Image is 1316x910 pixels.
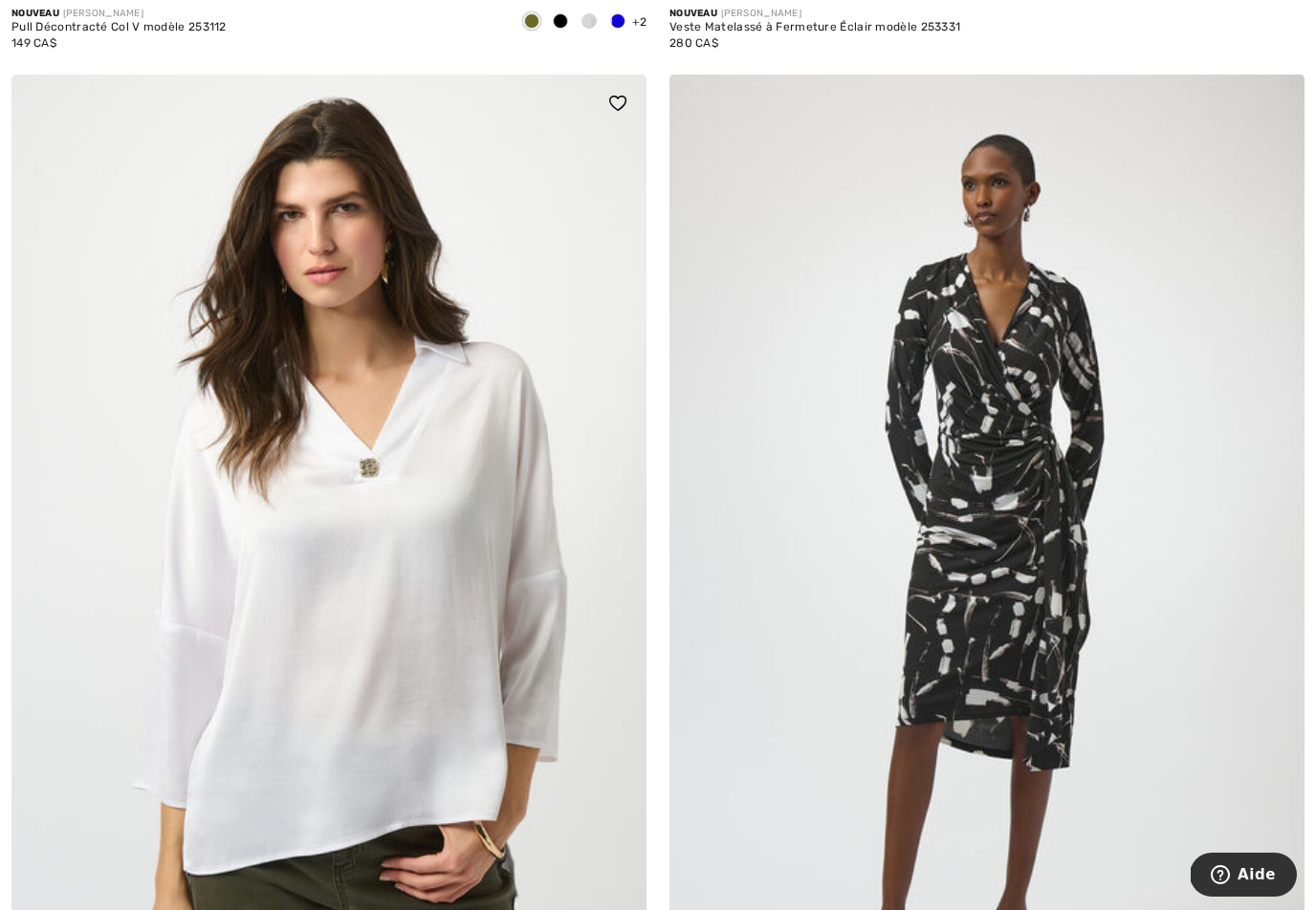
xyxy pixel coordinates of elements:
[517,7,546,38] div: Artichoke
[669,36,718,50] span: 280 CA$
[546,7,575,38] div: Black
[11,8,59,19] span: Nouveau
[11,7,227,21] div: [PERSON_NAME]
[1191,853,1297,900] iframe: Ouvre un widget dans lequel vous pouvez trouver plus d’informations
[603,7,632,38] div: Royal Sapphire 163
[609,96,626,111] img: heart_black_full.svg
[11,36,56,50] span: 149 CA$
[575,7,603,38] div: Vanilla 30
[669,8,717,19] span: Nouveau
[11,21,227,34] div: Pull Décontracté Col V modèle 253112
[669,7,960,21] div: [PERSON_NAME]
[632,15,647,29] span: +2
[669,21,960,34] div: Veste Matelassé à Fermeture Éclair modèle 253331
